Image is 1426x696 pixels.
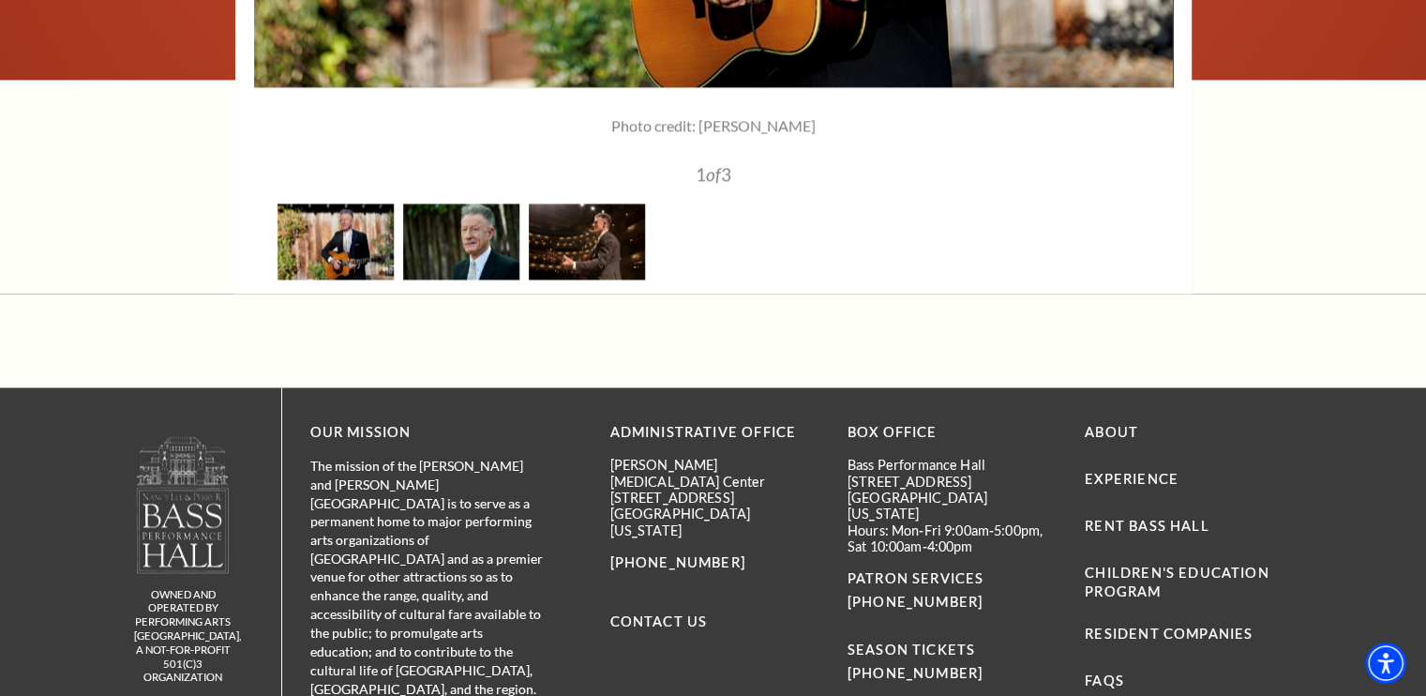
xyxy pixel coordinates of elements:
[278,204,394,280] img: A man in a suit holds an acoustic guitar, standing against a rustic wooden backdrop with greenery.
[848,614,1057,685] p: SEASON TICKETS [PHONE_NUMBER]
[135,435,231,573] img: owned and operated by Performing Arts Fort Worth, A NOT-FOR-PROFIT 501(C)3 ORGANIZATION
[1085,518,1208,534] a: Rent Bass Hall
[353,165,1074,183] p: 1 3
[1085,424,1138,440] a: About
[310,421,545,445] p: OUR MISSION
[610,552,819,575] p: [PHONE_NUMBER]
[848,474,1057,490] p: [STREET_ADDRESS]
[848,457,1057,473] p: Bass Performance Hall
[610,457,819,490] p: [PERSON_NAME][MEDICAL_DATA] Center
[529,204,645,280] img: A man in a suit holds a guitar on stage, facing an empty theater with ornate lighting and seating.
[610,421,819,445] p: Administrative Office
[610,490,819,506] p: [STREET_ADDRESS]
[353,115,1074,136] p: Photo credit: [PERSON_NAME]
[848,490,1057,522] p: [GEOGRAPHIC_DATA][US_STATE]
[610,613,708,629] a: Contact Us
[610,506,819,538] p: [GEOGRAPHIC_DATA][US_STATE]
[848,522,1057,555] p: Hours: Mon-Fri 9:00am-5:00pm, Sat 10:00am-4:00pm
[848,421,1057,445] p: BOX OFFICE
[1085,565,1268,599] a: Children's Education Program
[134,588,233,684] p: owned and operated by Performing Arts [GEOGRAPHIC_DATA], A NOT-FOR-PROFIT 501(C)3 ORGANIZATION
[706,163,721,185] span: of
[403,204,519,280] img: A man in a black suit and tie stands against a blurred background of tree trunks, looking directl...
[1085,626,1253,642] a: Resident Companies
[1365,643,1406,684] div: Accessibility Menu
[1085,471,1178,487] a: Experience
[848,567,1057,614] p: PATRON SERVICES [PHONE_NUMBER]
[1085,672,1124,688] a: FAQs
